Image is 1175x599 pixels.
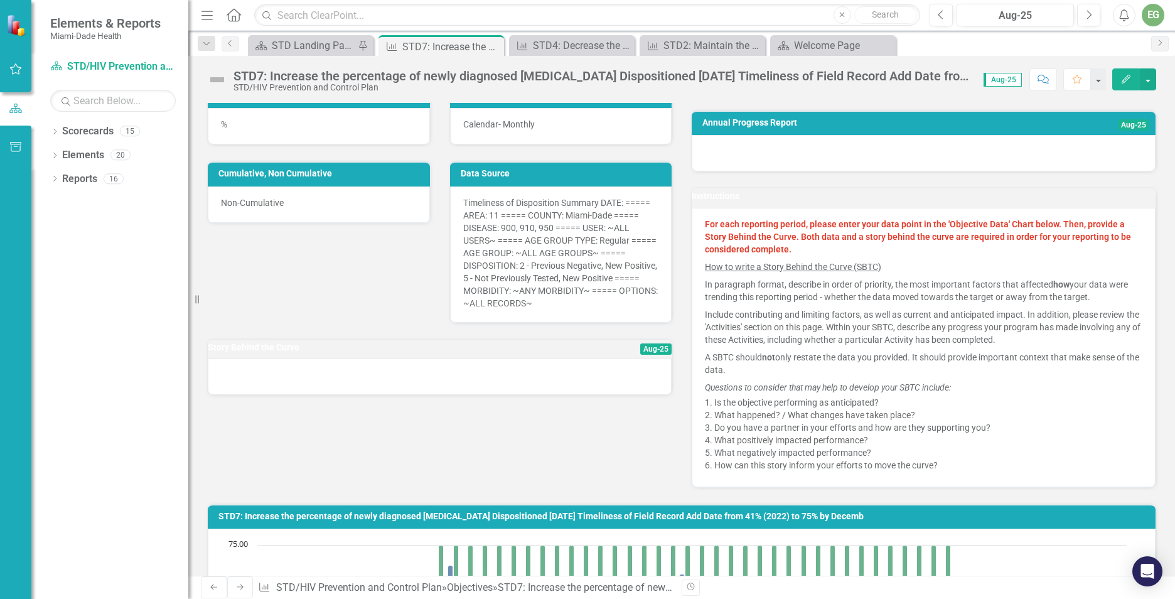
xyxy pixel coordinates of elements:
div: 20 [110,150,131,161]
button: Search [854,6,917,24]
strong: how [1053,279,1070,289]
p: In paragraph format, describe in order of priority, the most important factors that affected your... [705,276,1142,306]
li: What negatively impacted performance? [714,446,1142,459]
u: How to write a Story Behind the Curve (SBTC) [705,262,881,272]
li: What positively impacted performance? [714,434,1142,446]
img: Not Defined [207,70,227,90]
button: Aug-25 [957,4,1074,26]
a: Welcome Page [773,38,893,53]
span: Timeliness of Disposition Summary DATE: ===== AREA: 11 ===== COUNTY: Miami-Dade ===== DISEASE: 90... [463,198,658,308]
div: Welcome Page [794,38,893,53]
h3: Annual Progress Report [702,118,1039,127]
div: Aug-25 [961,8,1070,23]
li: What happened? / What changes have taken place? [714,409,1142,421]
span: Non-Cumulative [221,198,284,208]
div: STD/HIV Prevention and Control Plan [233,83,971,92]
div: STD7: Increase the percentage of newly diagnosed [MEDICAL_DATA] Dispositioned [DATE] Timeliness o... [233,69,971,83]
div: 15 [120,126,140,137]
div: Open Intercom Messenger [1132,556,1162,586]
strong: For each reporting period, please enter your data point in the 'Objective Data' Chart below. Then... [705,219,1131,254]
li: Is the objective performing as anticipated? [714,396,1142,409]
li: How can this story inform your efforts to move the curve? [714,459,1142,472]
h3: Story Behind the Curve [208,343,554,352]
h3: Cumulative, Non Cumulative [218,169,424,178]
a: STD2: Maintain the percentage of [DEMOGRAPHIC_DATA] [MEDICAL_DATA] patients aged [DEMOGRAPHIC_DAT... [643,38,762,53]
a: STD Landing Page [251,38,355,53]
h3: Data Source [461,169,666,178]
span: Aug-25 [984,73,1022,87]
span: Aug-25 [1118,119,1149,131]
div: » » [258,581,672,595]
span: Elements & Reports [50,16,161,31]
small: Miami-Dade Health [50,31,161,41]
div: 16 [104,173,124,184]
strong: not [762,352,775,362]
div: STD2: Maintain the percentage of [DEMOGRAPHIC_DATA] [MEDICAL_DATA] patients aged [DEMOGRAPHIC_DAT... [663,38,762,53]
p: Include contributing and limiting factors, as well as current and anticipated impact. In addition... [705,306,1142,348]
a: STD/HIV Prevention and Control Plan [276,581,442,593]
h3: Instructions [692,192,1156,201]
a: Elements [62,148,104,163]
a: Objectives [447,581,493,593]
a: STD/HIV Prevention and Control Plan [50,60,176,74]
div: STD Landing Page [272,38,355,53]
text: 50.00 [228,575,248,586]
div: Calendar- Monthly [450,108,672,144]
li: Do you have a partner in your efforts and how are they supporting you? [714,421,1142,434]
input: Search ClearPoint... [254,4,920,26]
span: Search [872,9,899,19]
a: Scorecards [62,124,114,139]
img: ClearPoint Strategy [6,14,28,36]
button: EG [1142,4,1164,26]
h3: STD7: Increase the percentage of newly diagnosed [MEDICAL_DATA] Dispositioned [DATE] Timeliness o... [218,512,1149,521]
p: A SBTC should only restate the data you provided. It should provide important context that make s... [705,348,1142,379]
input: Search Below... [50,90,176,112]
text: 75.00 [228,538,248,549]
div: STD4: Decrease the percentage of overdue STD field records from 20% (2022) to 10% by [DATE]. [533,38,631,53]
span: Aug-25 [640,343,672,355]
a: Reports [62,172,97,186]
em: Questions to consider that may help to develop your SBTC include: [705,382,951,392]
a: STD4: Decrease the percentage of overdue STD field records from 20% (2022) to 10% by [DATE]. [512,38,631,53]
div: STD7: Increase the percentage of newly diagnosed [MEDICAL_DATA] Dispositioned [DATE] Timeliness o... [402,39,501,55]
span: % [221,119,227,129]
